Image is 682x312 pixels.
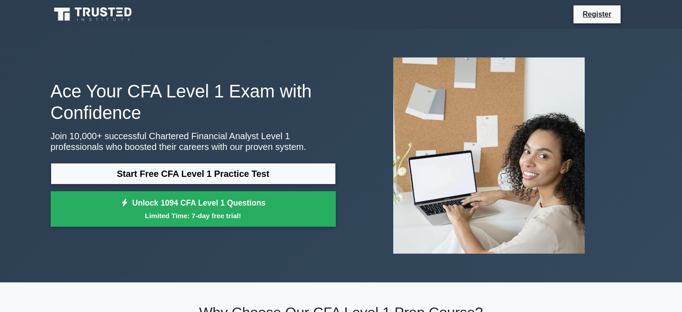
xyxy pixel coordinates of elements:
a: Start Free CFA Level 1 Practice Test [51,163,336,185]
a: Unlock 1094 CFA Level 1 QuestionsLimited Time: 7-day free trial! [51,191,336,227]
small: Limited Time: 7-day free trial! [62,211,325,221]
h1: Ace Your CFA Level 1 Exam with Confidence [51,80,336,123]
a: Register [577,9,617,20]
p: Join 10,000+ successful Chartered Financial Analyst Level 1 professionals who boosted their caree... [51,131,336,152]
